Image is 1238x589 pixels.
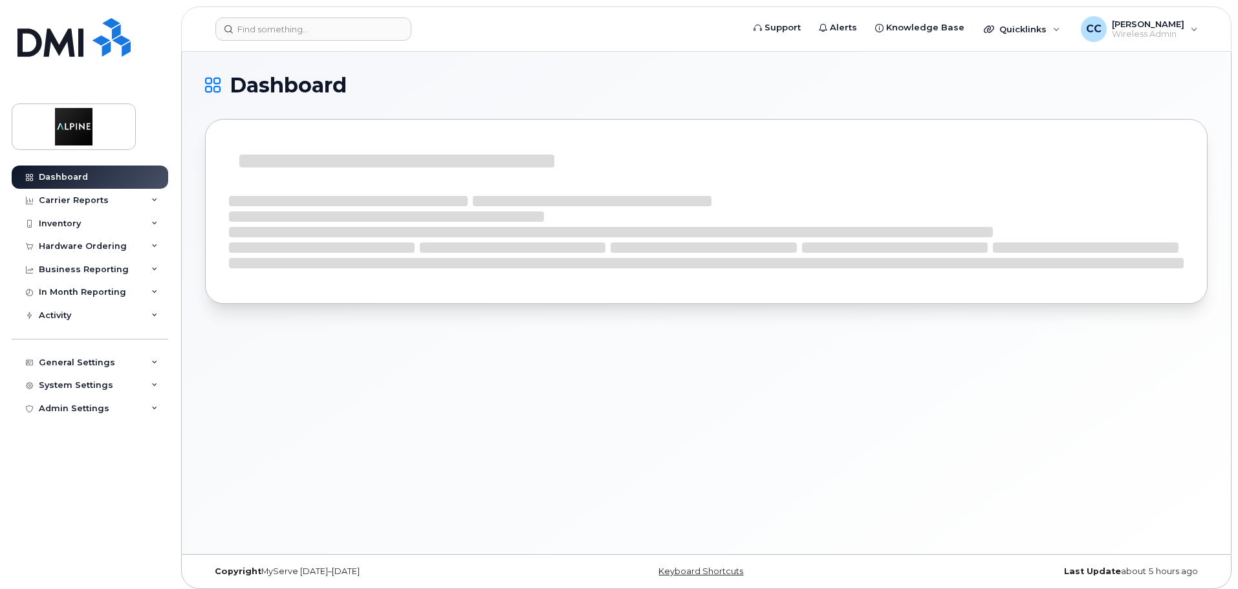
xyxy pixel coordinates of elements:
[1064,566,1121,576] strong: Last Update
[230,76,347,95] span: Dashboard
[205,566,539,577] div: MyServe [DATE]–[DATE]
[873,566,1208,577] div: about 5 hours ago
[658,566,743,576] a: Keyboard Shortcuts
[215,566,261,576] strong: Copyright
